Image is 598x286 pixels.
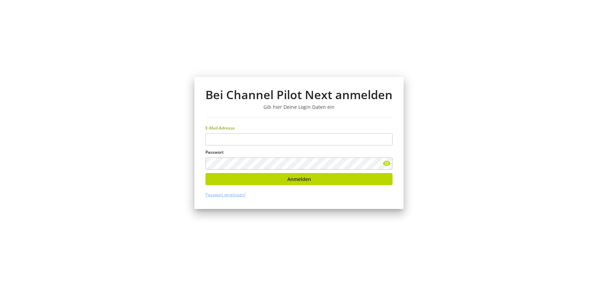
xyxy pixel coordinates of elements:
span: Anmelden [287,175,311,183]
button: Anmelden [205,173,393,185]
span: E-Mail-Adresse [205,125,235,131]
h1: Bei Channel Pilot Next anmelden [205,88,393,101]
span: Passwort [205,149,224,155]
h3: Gib hier Deine Login Daten ein [205,104,393,110]
a: Passwort vergessen? [205,192,246,198]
